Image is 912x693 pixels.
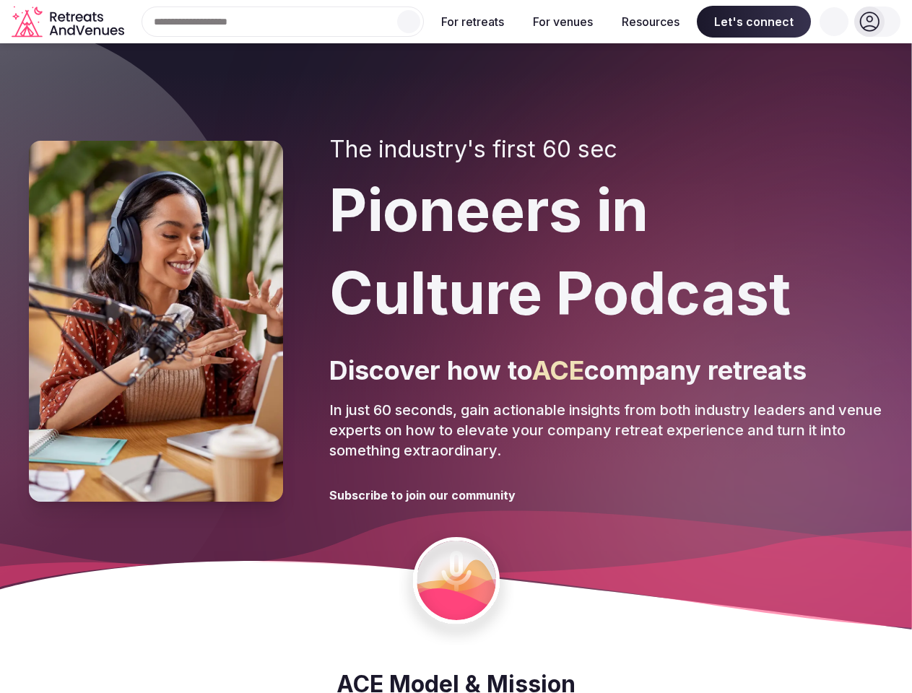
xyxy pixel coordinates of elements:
[329,169,883,335] h1: Pioneers in Culture Podcast
[329,487,516,503] h3: Subscribe to join our community
[430,6,516,38] button: For retreats
[521,6,604,38] button: For venues
[697,6,811,38] span: Let's connect
[329,352,883,388] p: Discover how to company retreats
[29,141,283,502] img: Pioneers in Culture Podcast
[610,6,691,38] button: Resources
[329,400,883,461] p: In just 60 seconds, gain actionable insights from both industry leaders and venue experts on how ...
[532,354,584,386] span: ACE
[12,6,127,38] svg: Retreats and Venues company logo
[12,6,127,38] a: Visit the homepage
[329,136,883,163] h2: The industry's first 60 sec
